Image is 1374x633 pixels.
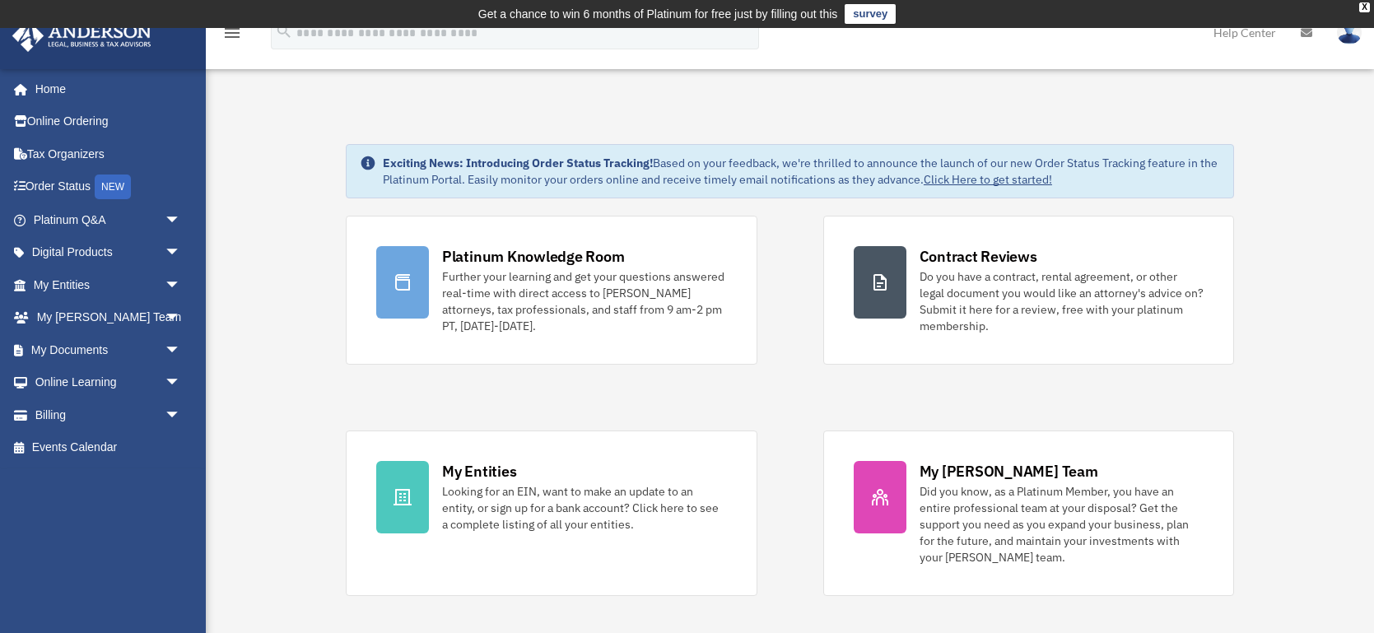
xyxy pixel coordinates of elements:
img: Anderson Advisors Platinum Portal [7,20,156,52]
a: menu [222,29,242,43]
a: My Entitiesarrow_drop_down [12,268,206,301]
a: My Documentsarrow_drop_down [12,333,206,366]
a: Online Learningarrow_drop_down [12,366,206,399]
div: Did you know, as a Platinum Member, you have an entire professional team at your disposal? Get th... [920,483,1204,566]
a: Platinum Q&Aarrow_drop_down [12,203,206,236]
span: arrow_drop_down [165,236,198,270]
a: Contract Reviews Do you have a contract, rental agreement, or other legal document you would like... [823,216,1235,365]
span: arrow_drop_down [165,366,198,400]
span: arrow_drop_down [165,203,198,237]
a: Click Here to get started! [924,172,1052,187]
div: My Entities [442,461,516,482]
div: Platinum Knowledge Room [442,246,625,267]
div: Do you have a contract, rental agreement, or other legal document you would like an attorney's ad... [920,268,1204,334]
strong: Exciting News: Introducing Order Status Tracking! [383,156,653,170]
div: Based on your feedback, we're thrilled to announce the launch of our new Order Status Tracking fe... [383,155,1220,188]
div: My [PERSON_NAME] Team [920,461,1098,482]
i: search [275,22,293,40]
div: close [1359,2,1370,12]
a: Home [12,72,198,105]
a: Events Calendar [12,431,206,464]
img: User Pic [1337,21,1362,44]
span: arrow_drop_down [165,301,198,335]
div: Get a chance to win 6 months of Platinum for free just by filling out this [478,4,838,24]
a: My [PERSON_NAME] Teamarrow_drop_down [12,301,206,334]
div: Further your learning and get your questions answered real-time with direct access to [PERSON_NAM... [442,268,727,334]
a: Billingarrow_drop_down [12,398,206,431]
a: Order StatusNEW [12,170,206,204]
span: arrow_drop_down [165,398,198,432]
a: Digital Productsarrow_drop_down [12,236,206,269]
span: arrow_drop_down [165,333,198,367]
a: survey [845,4,896,24]
div: Contract Reviews [920,246,1037,267]
a: My [PERSON_NAME] Team Did you know, as a Platinum Member, you have an entire professional team at... [823,431,1235,596]
a: Online Ordering [12,105,206,138]
i: menu [222,23,242,43]
a: My Entities Looking for an EIN, want to make an update to an entity, or sign up for a bank accoun... [346,431,757,596]
a: Tax Organizers [12,137,206,170]
div: Looking for an EIN, want to make an update to an entity, or sign up for a bank account? Click her... [442,483,727,533]
a: Platinum Knowledge Room Further your learning and get your questions answered real-time with dire... [346,216,757,365]
span: arrow_drop_down [165,268,198,302]
div: NEW [95,175,131,199]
